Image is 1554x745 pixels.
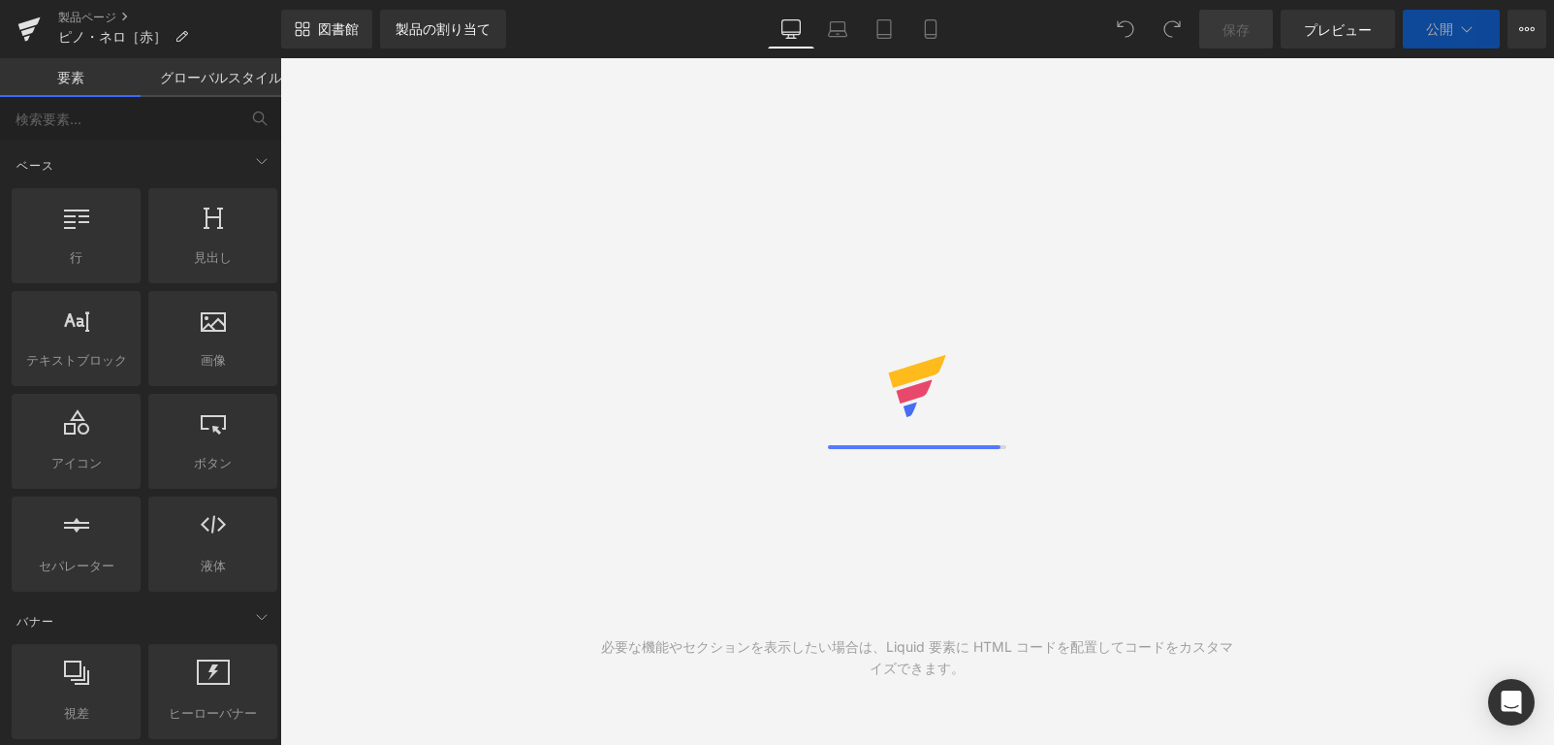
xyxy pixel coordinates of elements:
font: 視差 [64,705,89,721]
font: 公開 [1426,20,1453,37]
a: 錠剤 [861,10,907,49]
font: 保存 [1222,21,1250,38]
font: アイコン [51,455,102,470]
font: 図書館 [318,20,359,37]
a: 製品ページ [58,10,281,25]
font: プレビュー [1304,21,1372,38]
font: ヒーローバナー [169,705,257,721]
font: 見出し [194,249,232,265]
font: 要素 [57,69,84,85]
font: テキストブロック [26,352,127,368]
a: 新しいライブラリ [281,10,372,49]
button: もっと [1507,10,1546,49]
font: ベース [16,158,54,173]
font: グローバルスタイル [160,69,282,85]
font: 行 [70,249,82,265]
font: バナー [16,614,54,629]
a: デスクトップ [768,10,814,49]
font: 液体 [201,558,226,573]
font: 画像 [201,352,226,368]
button: やり直す [1153,10,1191,49]
font: ピノ・ネロ［赤］ [58,28,167,45]
font: ボタン [194,455,232,470]
font: セパレーター [39,558,114,573]
a: 携帯 [907,10,954,49]
a: プレビュー [1281,10,1395,49]
div: インターコムメッセンジャーを開く [1488,679,1535,726]
font: 製品の割り当て [396,20,491,37]
a: ラップトップ [814,10,861,49]
font: 製品ページ [58,10,116,24]
button: 公開 [1403,10,1500,49]
font: 必要な機能やセクションを表示したい場合は、Liquid 要素に HTML コードを配置してコードをカスタマイズできます。 [601,638,1233,676]
button: 元に戻す [1106,10,1145,49]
